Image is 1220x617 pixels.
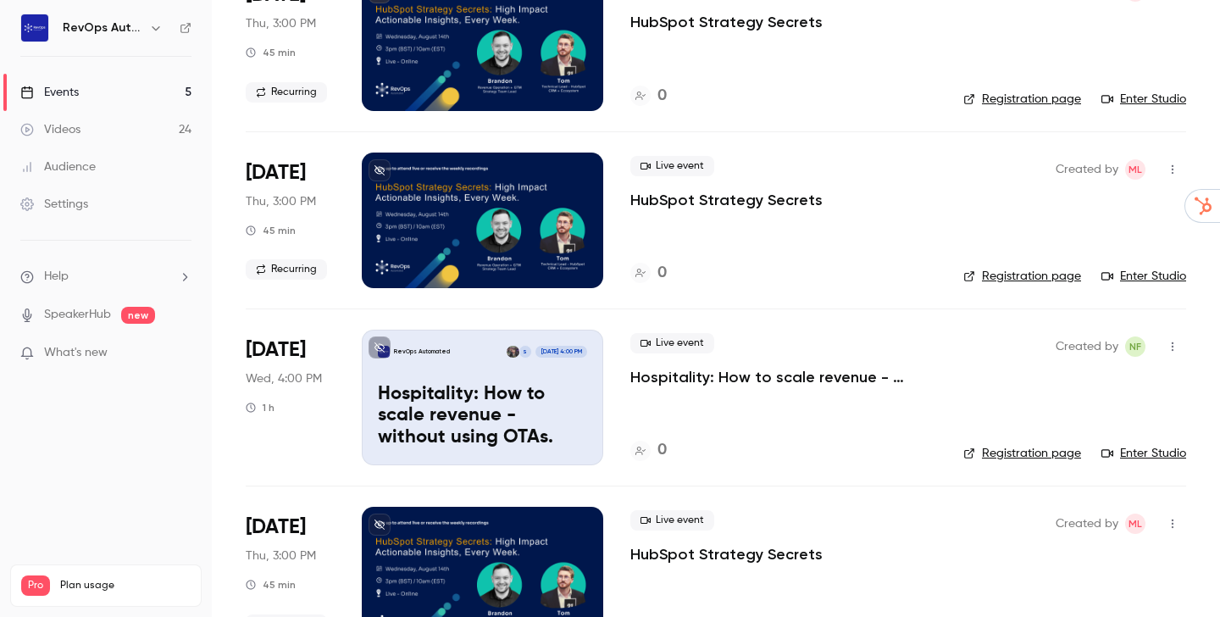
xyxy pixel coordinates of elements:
h4: 0 [657,439,667,462]
span: Natalie Furness [1125,336,1145,357]
img: RevOps Automated [21,14,48,42]
span: Live event [630,510,714,531]
h4: 0 [657,262,667,285]
div: Aug 28 Thu, 3:00 PM (Europe/London) [246,153,335,288]
span: [DATE] [246,514,306,541]
p: RevOps Automated [394,347,450,356]
a: 0 [630,85,667,108]
a: Registration page [963,91,1081,108]
a: Hospitality: How to scale revenue - without using OTAs. [630,367,936,387]
span: ML [1128,159,1142,180]
span: Mia-Jean Lee [1125,514,1145,534]
span: Mia-Jean Lee [1125,159,1145,180]
span: What's new [44,344,108,362]
div: 45 min [246,46,296,59]
div: 1 h [246,401,274,414]
li: help-dropdown-opener [20,268,191,286]
a: HubSpot Strategy Secrets [630,190,823,210]
div: Events [20,84,79,101]
span: Created by [1056,514,1118,534]
a: Registration page [963,268,1081,285]
img: Tom Birch [507,346,518,358]
a: HubSpot Strategy Secrets [630,12,823,32]
span: Thu, 3:00 PM [246,15,316,32]
span: Thu, 3:00 PM [246,548,316,564]
span: Plan usage [60,579,191,592]
span: ML [1128,514,1142,534]
span: [DATE] 4:00 PM [535,346,586,358]
span: Created by [1056,159,1118,180]
div: Audience [20,158,96,175]
a: SpeakerHub [44,306,111,324]
div: Settings [20,196,88,213]
a: 0 [630,262,667,285]
span: Live event [630,156,714,176]
span: new [121,307,155,324]
div: Videos [20,121,80,138]
div: 45 min [246,224,296,237]
span: Help [44,268,69,286]
span: Wed, 4:00 PM [246,370,322,387]
a: Enter Studio [1101,91,1186,108]
div: 45 min [246,578,296,592]
span: Pro [21,575,50,596]
span: [DATE] [246,159,306,186]
p: Hospitality: How to scale revenue - without using OTAs. [378,384,587,449]
a: 0 [630,439,667,462]
a: Hospitality: How to scale revenue - without using OTAs.RevOps AutomatedSTom Birch[DATE] 4:00 PMHo... [362,330,603,465]
span: Live event [630,333,714,353]
h6: RevOps Automated [63,19,142,36]
span: Thu, 3:00 PM [246,193,316,210]
h4: 0 [657,85,667,108]
a: Enter Studio [1101,268,1186,285]
a: Enter Studio [1101,445,1186,462]
span: Recurring [246,82,327,103]
iframe: Noticeable Trigger [171,346,191,361]
span: Created by [1056,336,1118,357]
div: S [518,345,532,359]
a: HubSpot Strategy Secrets [630,544,823,564]
div: Sep 3 Wed, 4:00 PM (Europe/London) [246,330,335,465]
a: Registration page [963,445,1081,462]
span: NF [1129,336,1141,357]
span: Recurring [246,259,327,280]
span: [DATE] [246,336,306,364]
